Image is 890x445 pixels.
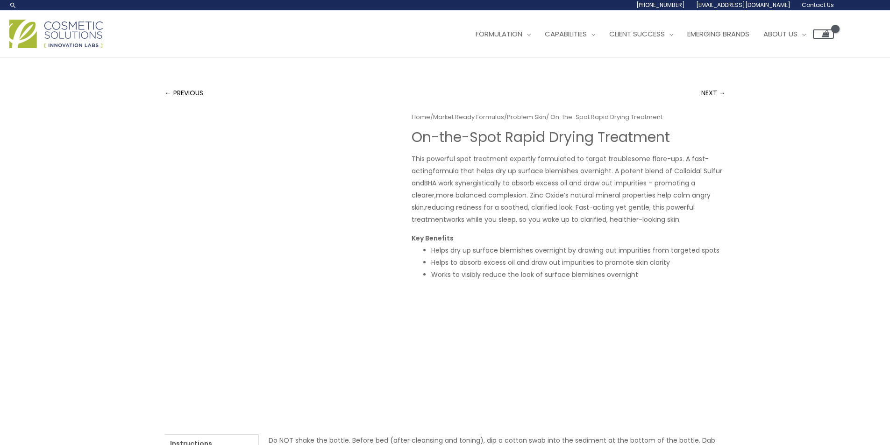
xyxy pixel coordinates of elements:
nav: Breadcrumb [412,112,726,123]
span: reducing redness for a soothed, clarified look. Fast-acting yet gentle, this powerful treatment [412,203,695,224]
span: Capabilities [545,29,587,39]
span: BHA work synergistically to absorb excess oil and draw out impurities – promoting a clearer, [412,178,695,200]
span: [EMAIL_ADDRESS][DOMAIN_NAME] [696,1,790,9]
a: Capabilities [538,20,602,48]
li: Helps to absorb excess oil and draw out impurities to promote skin clarity [431,256,726,268]
a: Problem Skin [507,113,546,121]
a: Formulation [469,20,538,48]
strong: Key Benefits [412,233,454,243]
nav: Site Navigation [462,20,834,48]
img: Cosmetic Solutions Logo [9,20,103,48]
li: Works to visibly reduce the look of surface blemishes overnight [431,268,726,281]
span: works while you sleep, so you wake up to clarified, healthier-looking skin. [446,215,681,224]
a: Emerging Brands [680,20,756,48]
a: Home [412,113,430,121]
a: Search icon link [9,1,17,9]
a: About Us [756,20,813,48]
a: Client Success [602,20,680,48]
span: formula that helps dry up surface blemishes overnight. A potent blend of Colloidal Sulfur and [412,166,722,188]
span: more balanced complexion. Zinc Oxide’s natural mineral properties help calm angry skin, [412,191,711,212]
a: NEXT → [701,84,726,102]
h1: On-the-Spot ​Rapid Drying Treatment [412,129,726,146]
span: This powerful spot treatment expertly formulated to target troublesome flare-ups. A fast-acting [412,154,709,176]
span: Emerging Brands [687,29,749,39]
span: Client Success [609,29,665,39]
span: Contact Us [802,1,834,9]
span: Formulation [476,29,522,39]
a: ← PREVIOUS [165,84,203,102]
span: About Us [763,29,797,39]
span: [PHONE_NUMBER] [636,1,685,9]
li: Helps dry up surface blemishes overnight by drawing out impurities from targeted spots [431,244,726,256]
a: View Shopping Cart, empty [813,29,834,39]
a: Market Ready Formulas [433,113,504,121]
